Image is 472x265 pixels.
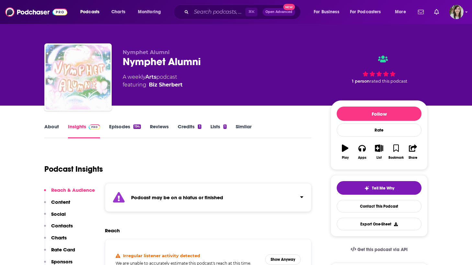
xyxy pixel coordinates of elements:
p: Charts [51,235,67,241]
a: About [44,123,59,138]
button: tell me why sparkleTell Me Why [337,181,421,195]
button: open menu [346,7,390,17]
strong: Podcast may be on a hiatus or finished [131,194,223,201]
button: Show profile menu [449,5,464,19]
button: Export One-Sheet [337,218,421,230]
button: open menu [76,7,108,17]
button: open menu [390,7,414,17]
div: Rate [337,123,421,137]
button: Rate Card [44,247,75,259]
button: Play [337,140,354,164]
p: Contacts [51,223,73,229]
a: Arts [145,74,156,80]
div: 1 personrated this podcast [331,49,428,89]
div: Search podcasts, credits, & more... [180,5,307,19]
span: Get this podcast via API [357,247,408,252]
div: Bookmark [388,156,404,160]
button: Show Anyway [265,254,301,265]
span: Charts [111,7,125,17]
img: Nymphet Alumni [46,45,110,109]
div: 1 [198,124,201,129]
span: More [395,7,406,17]
a: Charts [107,7,129,17]
div: 1 [223,124,227,129]
a: Show notifications dropdown [432,6,442,17]
a: Similar [236,123,252,138]
div: Share [409,156,417,160]
span: Monitoring [138,7,161,17]
a: Lists1 [210,123,227,138]
img: Podchaser Pro [89,124,100,130]
span: For Podcasters [350,7,381,17]
a: Get this podcast via API [345,242,413,258]
h2: Reach [105,227,120,234]
span: Podcasts [80,7,99,17]
button: open menu [133,7,169,17]
p: Content [51,199,70,205]
div: 194 [133,124,141,129]
span: featuring [123,81,183,89]
a: InsightsPodchaser Pro [68,123,100,138]
button: Contacts [44,223,73,235]
a: Show notifications dropdown [415,6,426,17]
button: Share [405,140,421,164]
p: Reach & Audience [51,187,95,193]
section: Click to expand status details [105,183,311,212]
button: Social [44,211,66,223]
h4: Irregular listener activity detected [123,253,200,258]
button: open menu [309,7,347,17]
a: Credits1 [178,123,201,138]
button: Open AdvancedNew [263,8,295,16]
span: Tell Me Why [372,186,394,191]
span: Nymphet Alumni [123,49,170,55]
button: Bookmark [388,140,404,164]
button: Reach & Audience [44,187,95,199]
button: Charts [44,235,67,247]
input: Search podcasts, credits, & more... [191,7,245,17]
button: Follow [337,107,421,121]
button: List [371,140,388,164]
div: A weekly podcast [123,73,183,89]
span: Open Advanced [265,10,292,14]
div: List [376,156,382,160]
span: ⌘ K [245,8,257,16]
a: Episodes194 [109,123,141,138]
button: Content [44,199,70,211]
button: Apps [354,140,370,164]
p: Rate Card [51,247,75,253]
span: rated this podcast [370,79,407,84]
span: Logged in as devinandrade [449,5,464,19]
img: Podchaser - Follow, Share and Rate Podcasts [5,6,67,18]
span: 1 person [352,79,370,84]
p: Sponsors [51,259,73,265]
h1: Podcast Insights [44,164,103,174]
span: For Business [314,7,339,17]
a: Biz Sherbert [149,81,183,89]
a: Contact This Podcast [337,200,421,213]
div: Apps [358,156,366,160]
span: New [283,4,295,10]
div: Play [342,156,349,160]
img: User Profile [449,5,464,19]
p: Social [51,211,66,217]
a: Reviews [150,123,169,138]
img: tell me why sparkle [364,186,369,191]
